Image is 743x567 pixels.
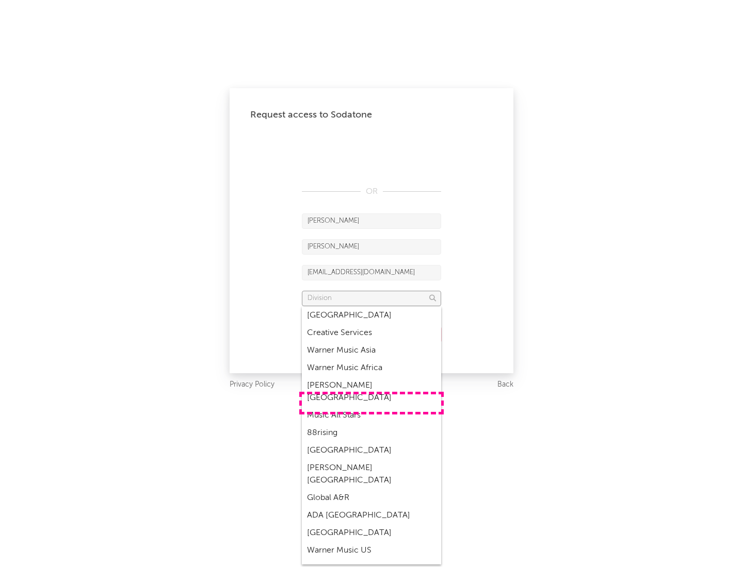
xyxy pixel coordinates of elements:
[302,342,441,359] div: Warner Music Asia
[302,307,441,324] div: [GEOGRAPHIC_DATA]
[302,424,441,442] div: 88rising
[302,542,441,559] div: Warner Music US
[302,377,441,407] div: [PERSON_NAME] [GEOGRAPHIC_DATA]
[302,507,441,524] div: ADA [GEOGRAPHIC_DATA]
[302,186,441,198] div: OR
[230,378,274,391] a: Privacy Policy
[302,489,441,507] div: Global A&R
[302,239,441,255] input: Last Name
[250,109,493,121] div: Request access to Sodatone
[302,407,441,424] div: Music All Stars
[497,378,513,391] a: Back
[302,213,441,229] input: First Name
[302,265,441,280] input: Email
[302,291,441,306] input: Division
[302,442,441,459] div: [GEOGRAPHIC_DATA]
[302,324,441,342] div: Creative Services
[302,524,441,542] div: [GEOGRAPHIC_DATA]
[302,459,441,489] div: [PERSON_NAME] [GEOGRAPHIC_DATA]
[302,359,441,377] div: Warner Music Africa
